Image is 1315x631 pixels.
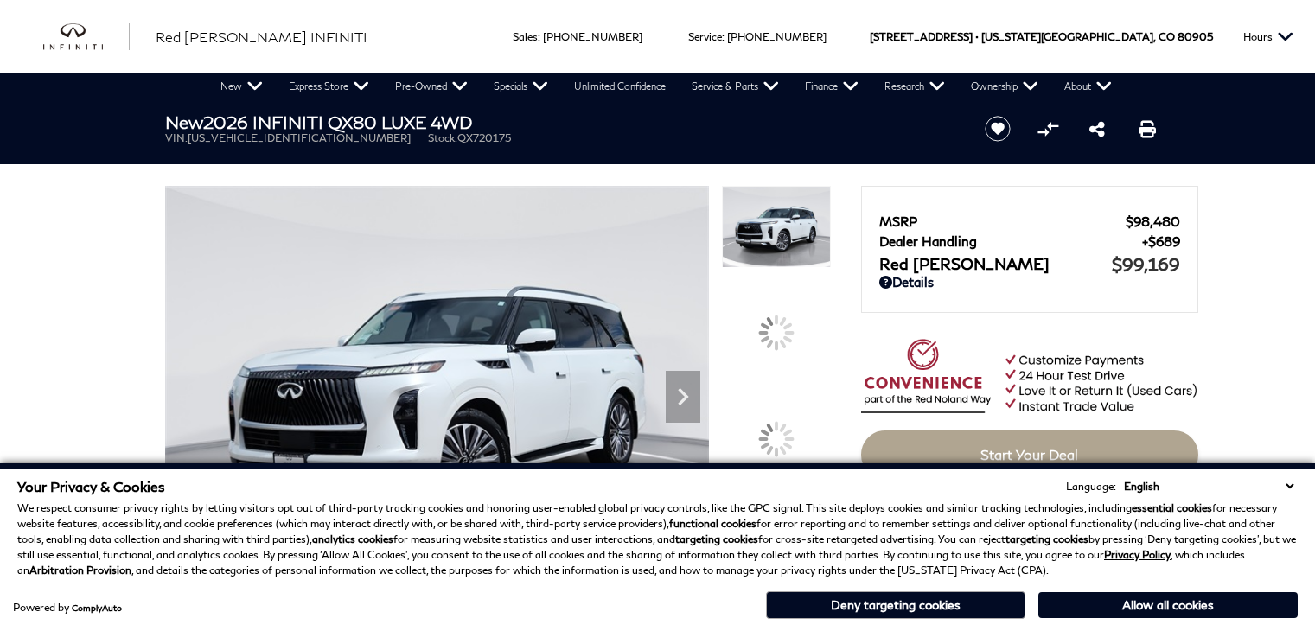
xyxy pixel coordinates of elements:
span: VIN: [165,131,188,144]
a: Finance [792,73,871,99]
a: Specials [481,73,561,99]
span: : [538,30,540,43]
span: Start Your Deal [980,446,1078,462]
a: Research [871,73,958,99]
div: Next [666,371,700,423]
a: [PHONE_NUMBER] [543,30,642,43]
a: ComplyAuto [72,602,122,613]
a: Pre-Owned [382,73,481,99]
a: Share this New 2026 INFINITI QX80 LUXE 4WD [1089,118,1105,139]
span: [US_VEHICLE_IDENTIFICATION_NUMBER] [188,131,411,144]
p: We respect consumer privacy rights by letting visitors opt out of third-party tracking cookies an... [17,500,1298,578]
div: Powered by [13,602,122,613]
a: About [1051,73,1125,99]
select: Language Select [1120,478,1298,494]
span: : [722,30,725,43]
a: Service & Parts [679,73,792,99]
a: [PHONE_NUMBER] [727,30,827,43]
a: New [207,73,276,99]
button: Allow all cookies [1038,592,1298,618]
button: Compare vehicle [1035,116,1061,142]
h1: 2026 INFINITI QX80 LUXE 4WD [165,112,956,131]
span: $99,169 [1112,253,1180,274]
a: Red [PERSON_NAME] $99,169 [879,253,1180,274]
a: Express Store [276,73,382,99]
a: Details [879,274,1180,290]
strong: New [165,112,203,132]
a: Red [PERSON_NAME] INFINITI [156,27,367,48]
a: Ownership [958,73,1051,99]
button: Deny targeting cookies [766,591,1025,619]
span: Red [PERSON_NAME] INFINITI [156,29,367,45]
span: Red [PERSON_NAME] [879,254,1112,273]
nav: Main Navigation [207,73,1125,99]
strong: essential cookies [1132,501,1212,514]
strong: analytics cookies [312,532,393,545]
span: QX720175 [457,131,511,144]
a: [STREET_ADDRESS] • [US_STATE][GEOGRAPHIC_DATA], CO 80905 [870,30,1213,43]
span: Stock: [428,131,457,144]
strong: targeting cookies [1005,532,1088,545]
a: Dealer Handling $689 [879,233,1180,249]
strong: functional cookies [669,517,756,530]
span: $689 [1142,233,1180,249]
strong: Arbitration Provision [29,564,131,577]
span: Sales [513,30,538,43]
img: New 2026 RADIANT WHITE INFINITI LUXE 4WD image 1 [722,186,831,268]
a: Print this New 2026 INFINITI QX80 LUXE 4WD [1139,118,1156,139]
a: MSRP $98,480 [879,214,1180,229]
span: Dealer Handling [879,233,1142,249]
a: infiniti [43,23,130,51]
a: Start Your Deal [861,430,1198,479]
span: MSRP [879,214,1126,229]
span: Your Privacy & Cookies [17,478,165,494]
a: Privacy Policy [1104,548,1171,561]
a: Unlimited Confidence [561,73,679,99]
button: Save vehicle [979,115,1017,143]
div: Language: [1066,481,1116,492]
img: New 2026 RADIANT WHITE INFINITI LUXE 4WD image 1 [165,186,709,594]
span: Service [688,30,722,43]
span: $98,480 [1126,214,1180,229]
strong: targeting cookies [675,532,758,545]
img: INFINITI [43,23,130,51]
